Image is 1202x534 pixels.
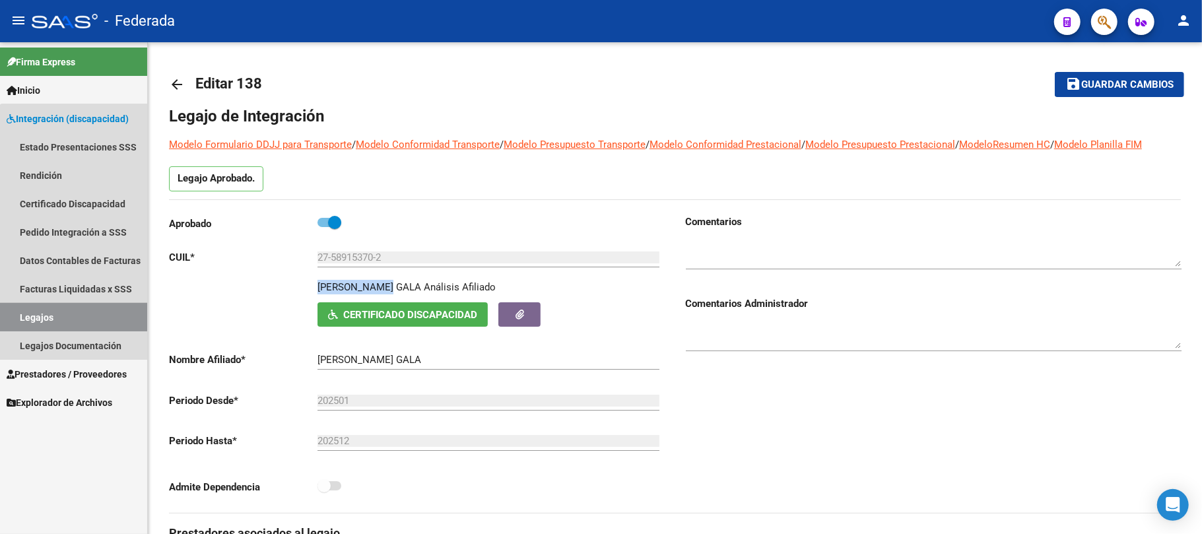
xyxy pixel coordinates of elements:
span: Firma Express [7,55,75,69]
a: Modelo Conformidad Prestacional [650,139,801,150]
h3: Comentarios [686,215,1182,229]
span: - Federada [104,7,175,36]
a: Modelo Presupuesto Transporte [504,139,646,150]
button: Certificado Discapacidad [317,302,488,327]
mat-icon: save [1065,76,1081,92]
h1: Legajo de Integración [169,106,1181,127]
p: Admite Dependencia [169,480,317,494]
mat-icon: arrow_back [169,77,185,92]
span: Prestadores / Proveedores [7,367,127,382]
button: Guardar cambios [1055,72,1184,96]
span: Certificado Discapacidad [343,309,477,321]
a: ModeloResumen HC [959,139,1050,150]
p: Nombre Afiliado [169,352,317,367]
p: Periodo Hasta [169,434,317,448]
span: Guardar cambios [1081,79,1174,91]
a: Modelo Conformidad Transporte [356,139,500,150]
p: Periodo Desde [169,393,317,408]
a: Modelo Formulario DDJJ para Transporte [169,139,352,150]
h3: Comentarios Administrador [686,296,1182,311]
a: Modelo Presupuesto Prestacional [805,139,955,150]
div: Análisis Afiliado [424,280,496,294]
p: Aprobado [169,217,317,231]
span: Editar 138 [195,75,262,92]
mat-icon: menu [11,13,26,28]
span: Inicio [7,83,40,98]
p: CUIL [169,250,317,265]
p: Legajo Aprobado. [169,166,263,191]
span: Explorador de Archivos [7,395,112,410]
p: [PERSON_NAME] GALA [317,280,421,294]
span: Integración (discapacidad) [7,112,129,126]
a: Modelo Planilla FIM [1054,139,1142,150]
div: Open Intercom Messenger [1157,489,1189,521]
mat-icon: person [1176,13,1191,28]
